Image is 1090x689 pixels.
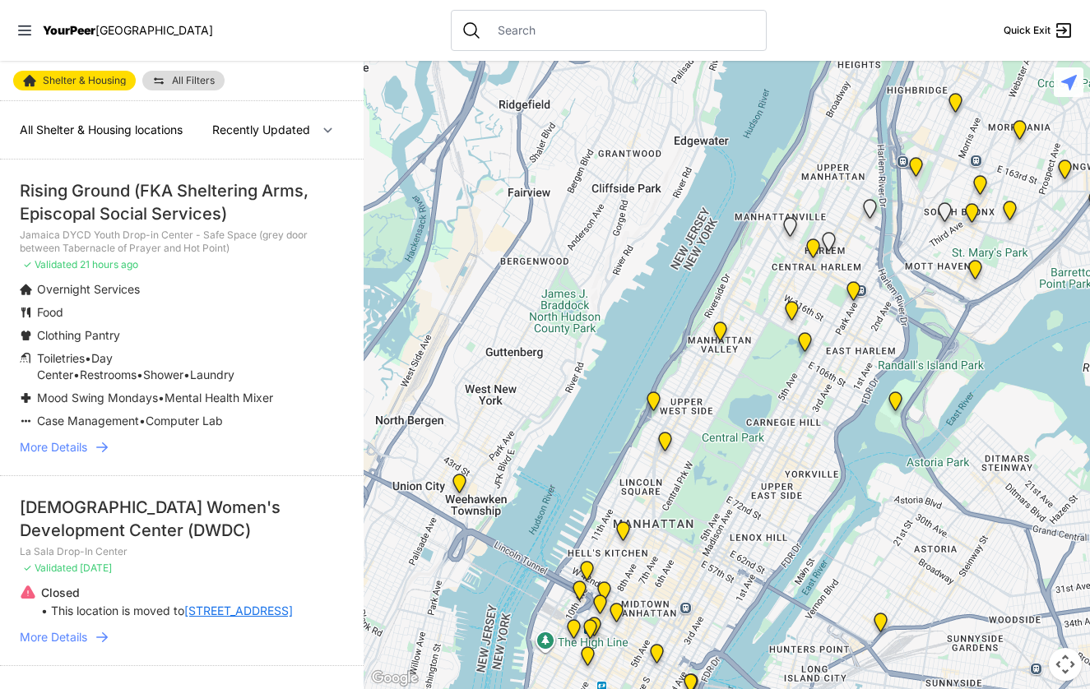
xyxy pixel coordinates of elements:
span: All Shelter & Housing locations [20,123,183,136]
span: ✓ Validated [23,258,77,271]
p: Closed [41,585,293,601]
div: Hamilton Senior Center [655,432,675,458]
span: Quick Exit [1004,24,1051,37]
img: Google [368,668,422,689]
div: The Bronx Pride Center [962,203,982,229]
span: Shelter & Housing [43,76,126,86]
div: Prevention Assistance and Temporary Housing (PATH) [906,157,926,183]
div: Administrative Office, No Walk-Ins [643,391,664,418]
span: YourPeer [43,23,95,37]
span: Restrooms [80,368,137,381]
div: Upper West Side, Closed [860,199,880,225]
p: • This location is moved to [41,603,293,619]
a: All Filters [142,71,225,90]
span: Food [37,305,63,319]
span: Case Management [37,414,139,428]
span: • [85,351,91,365]
div: ServiceLine [580,619,601,645]
div: Trinity Lutheran Church [710,321,731,348]
div: Bronx [1055,160,1075,186]
div: CASA Coordinated Entry Program Perc Dop-in Center [449,474,470,500]
div: Queen of Peace Single Male-Identified Adult Shelter [935,202,955,229]
div: 9th Avenue Drop-in Center [613,521,633,548]
div: Hunts Point Multi-Service Center [1000,201,1020,227]
span: Computer Lab [146,414,223,428]
p: Jamaica DYCD Youth Drop-in Center - Safe Space (grey door between Tabernacle of Prayer and Hot Po... [20,229,344,255]
span: [GEOGRAPHIC_DATA] [95,23,213,37]
a: Open this area in Google Maps (opens a new window) [368,668,422,689]
span: • [73,368,80,381]
span: [DATE] [80,562,112,574]
div: Franklin Women's Shelter and Intake [1009,120,1030,146]
span: • [139,414,146,428]
span: Mood Swing Mondays [37,391,158,405]
div: Chelsea [564,619,584,645]
span: • [183,368,190,381]
span: ✓ Validated [23,562,77,574]
div: Bailey House, Inc. [843,281,864,308]
div: Keener Men's Shelter [885,391,906,418]
div: Queen of Peace Single Female-Identified Adult Shelter [780,217,800,243]
span: Mental Health Mixer [165,391,273,405]
div: Chelsea Foyer at The Christopher Temporary Youth Housing [577,646,598,673]
span: Toiletries [37,351,85,365]
div: 820 MRT Residential Chemical Dependence Treatment Program [782,301,802,327]
p: La Sala Drop-In Center [20,545,344,558]
a: [STREET_ADDRESS] [184,603,293,619]
div: Antonio Olivieri Drop-in Center [584,617,605,643]
div: Corporate Office, no walk-ins [590,594,610,621]
div: Main Office [606,603,627,629]
div: Sylvia's Place [569,580,590,607]
span: All Filters [172,76,215,86]
div: Young Adult Residence [819,232,839,258]
span: 21 hours ago [80,258,138,271]
div: Uptown/Harlem DYCD Youth Drop-in Center [803,238,823,265]
a: Shelter & Housing [13,71,136,90]
span: More Details [20,629,87,645]
span: Clothing Pantry [37,328,120,342]
a: Quick Exit [1004,21,1074,40]
a: More Details [20,629,344,645]
button: Map camera controls [1049,648,1082,681]
a: YourPeer[GEOGRAPHIC_DATA] [43,25,213,35]
div: DYCD Youth Drop-in Center [594,581,615,608]
div: Bronx Youth Center (BYC) [970,175,990,201]
div: Mainchance Adult Drop-in Center [647,644,667,670]
div: New York [577,561,597,587]
span: Shower [143,368,183,381]
input: Search [488,22,756,39]
span: • [137,368,143,381]
div: Queens - Main Office [870,613,891,639]
div: Bronx Housing Court, Clerk's Office [945,93,966,119]
div: Rising Ground (FKA Sheltering Arms, Episcopal Social Services) [20,179,344,225]
div: [DEMOGRAPHIC_DATA] Women's Development Center (DWDC) [20,496,344,542]
span: Overnight Services [37,282,140,296]
a: More Details [20,439,344,455]
span: • [158,391,165,405]
span: More Details [20,439,87,455]
span: Laundry [190,368,234,381]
